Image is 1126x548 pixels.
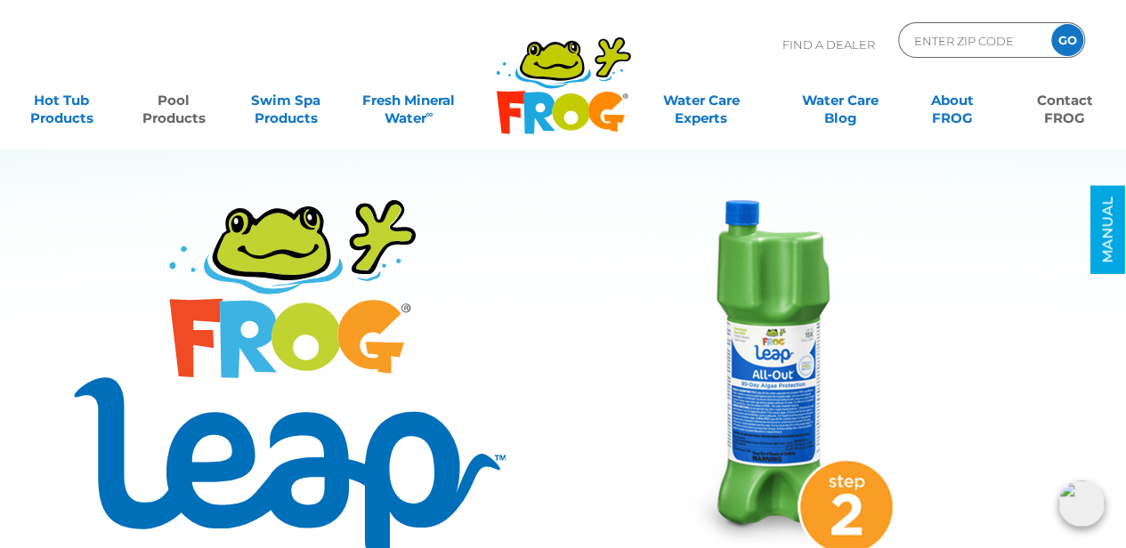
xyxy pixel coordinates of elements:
[912,28,1033,53] input: Zip Code Form
[18,83,105,118] a: Hot TubProducts
[242,83,329,118] a: Swim SpaProducts
[1021,83,1108,118] a: ContactFROG
[797,83,884,118] a: Water CareBlog
[354,83,464,118] a: Fresh MineralWater∞
[909,83,996,118] a: AboutFROG
[1051,24,1083,56] input: GO
[630,83,772,118] a: Water CareExperts
[1090,186,1125,274] a: MANUAL
[426,108,433,120] sup: ∞
[1058,480,1105,527] img: openIcon
[782,22,875,67] p: Find A Dealer
[130,83,217,118] a: PoolProducts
